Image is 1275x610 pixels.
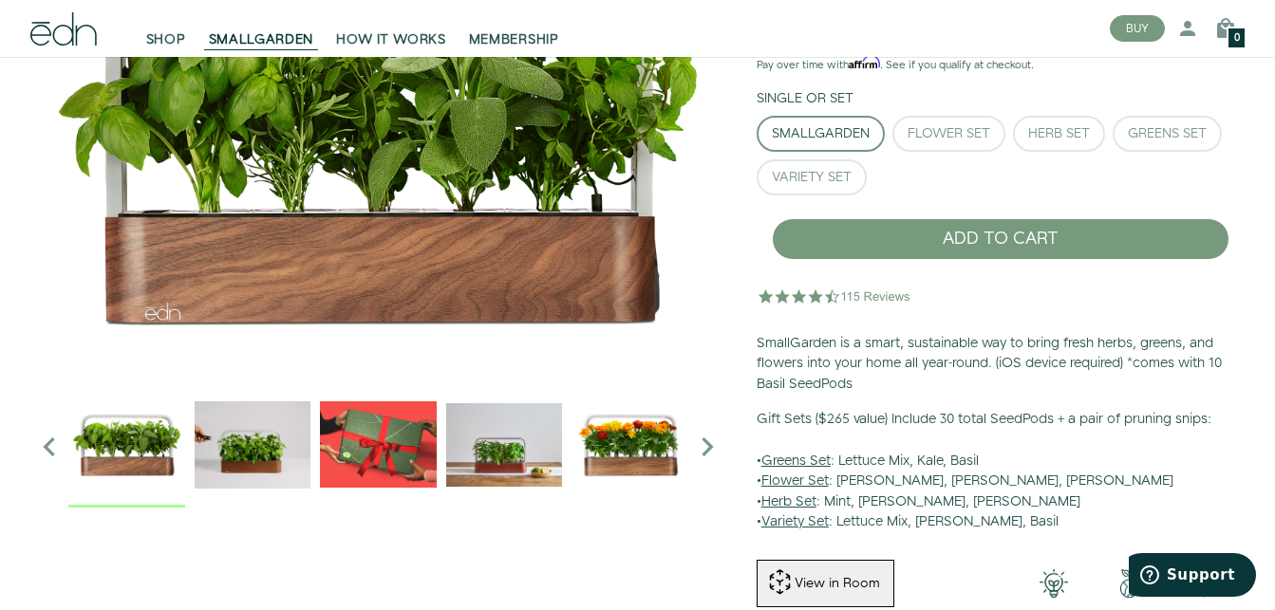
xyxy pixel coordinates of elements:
button: BUY [1110,15,1165,42]
div: Greens Set [1128,127,1207,140]
div: Flower Set [908,127,990,140]
div: View in Room [793,574,882,593]
div: Variety Set [772,171,852,184]
img: edn-smallgarden-mixed-herbs-table-product-2000px_1024x.jpg [446,386,563,503]
img: green-earth.png [1091,569,1167,598]
img: 4.5 star rating [757,277,913,315]
span: 0 [1234,33,1240,44]
button: ADD TO CART [772,218,1229,260]
img: edn-smallgarden-marigold-hero-SLV-2000px_1024x.png [572,386,688,503]
i: Previous slide [30,428,68,466]
img: Official-EDN-SMALLGARDEN-HERB-HERO-SLV-2000px_1024x.png [68,386,185,503]
i: Next slide [688,428,726,466]
img: EMAILS_-_Holiday_21_PT1_28_9986b34a-7908-4121-b1c1-9595d1e43abe_1024x.png [320,386,437,503]
div: 2 / 6 [195,386,311,508]
div: 3 / 6 [320,386,437,508]
button: Greens Set [1113,116,1222,152]
u: Flower Set [761,471,829,490]
a: MEMBERSHIP [458,8,571,49]
button: Variety Set [757,159,867,195]
label: Single or Set [757,89,853,108]
a: SHOP [135,8,197,49]
img: 001-light-bulb.png [1016,569,1092,598]
u: Variety Set [761,512,829,531]
p: Pay over time with . See if you qualify at checkout. [757,57,1245,74]
div: 5 / 6 [572,386,688,508]
div: 1 / 6 [68,386,185,508]
p: SmallGarden is a smart, sustainable way to bring fresh herbs, greens, and flowers into your home ... [757,334,1245,396]
span: Affirm [849,56,880,69]
button: SmallGarden [757,116,885,152]
u: Greens Set [761,452,831,471]
button: View in Room [757,560,894,607]
div: SmallGarden [772,127,870,140]
b: Gift Sets ($265 value) Include 30 total SeedPods + a pair of pruning snips: [757,410,1211,429]
img: edn-trim-basil.2021-09-07_14_55_24_1024x.gif [195,386,311,503]
div: 4 / 6 [446,386,563,508]
a: SMALLGARDEN [197,8,326,49]
button: Herb Set [1013,116,1105,152]
span: SHOP [146,30,186,49]
p: • : Lettuce Mix, Kale, Basil • : [PERSON_NAME], [PERSON_NAME], [PERSON_NAME] • : Mint, [PERSON_NA... [757,410,1245,533]
button: Flower Set [892,116,1005,152]
u: Herb Set [761,492,816,511]
span: MEMBERSHIP [469,30,559,49]
span: SMALLGARDEN [209,30,314,49]
span: HOW IT WORKS [336,30,445,49]
div: Herb Set [1028,127,1090,140]
iframe: Opens a widget where you can find more information [1129,553,1256,601]
a: HOW IT WORKS [325,8,457,49]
